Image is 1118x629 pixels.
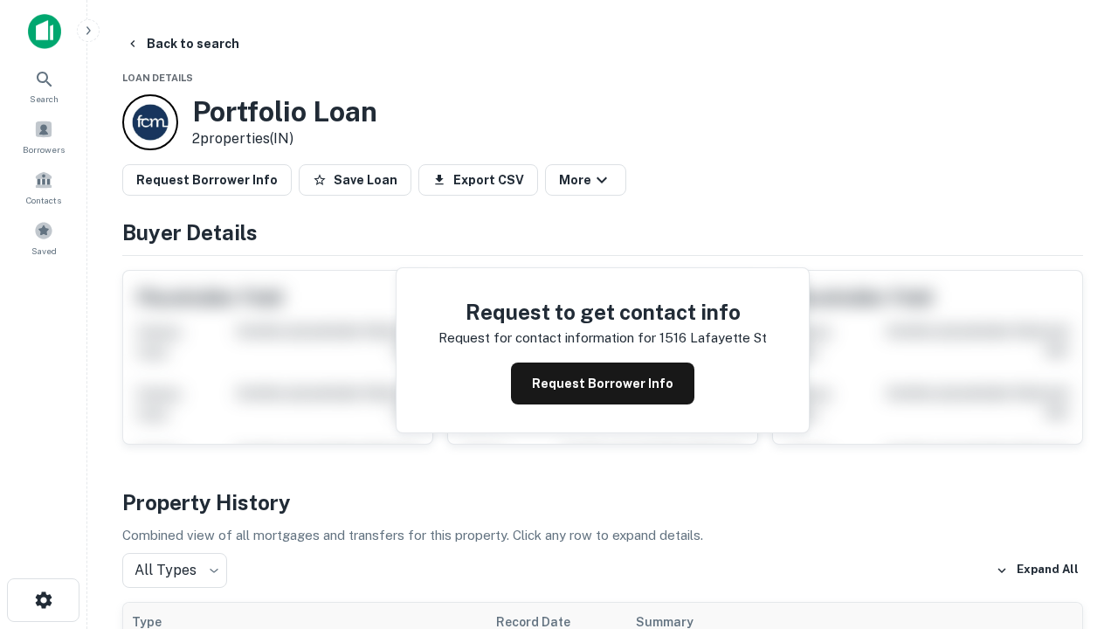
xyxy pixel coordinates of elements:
h4: Buyer Details [122,217,1083,248]
span: Saved [31,244,57,258]
img: capitalize-icon.png [28,14,61,49]
button: More [545,164,626,196]
p: 2 properties (IN) [192,128,377,149]
button: Save Loan [299,164,411,196]
a: Borrowers [5,113,82,160]
button: Export CSV [418,164,538,196]
a: Contacts [5,163,82,211]
span: Search [30,92,59,106]
p: Combined view of all mortgages and transfers for this property. Click any row to expand details. [122,525,1083,546]
iframe: Chat Widget [1031,489,1118,573]
p: 1516 lafayette st [659,328,767,349]
span: Contacts [26,193,61,207]
button: Back to search [119,28,246,59]
p: Request for contact information for [438,328,656,349]
span: Loan Details [122,73,193,83]
a: Search [5,62,82,109]
button: Request Borrower Info [511,363,694,404]
h4: Property History [122,487,1083,518]
button: Request Borrower Info [122,164,292,196]
h4: Request to get contact info [438,296,767,328]
span: Borrowers [23,142,65,156]
h3: Portfolio Loan [192,95,377,128]
button: Expand All [991,557,1083,584]
a: Saved [5,214,82,261]
div: All Types [122,553,227,588]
